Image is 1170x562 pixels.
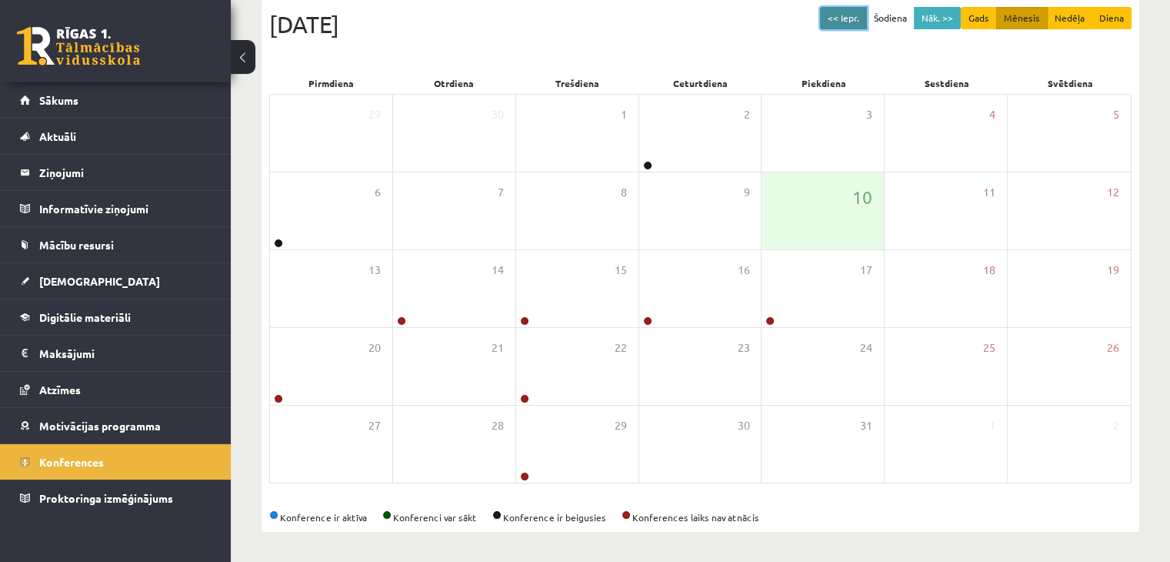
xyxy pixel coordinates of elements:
a: Ziņojumi [20,155,212,190]
span: Aktuāli [39,129,76,143]
span: 14 [492,262,504,279]
span: 2 [1113,417,1119,434]
div: Ceturtdiena [638,72,762,94]
div: Pirmdiena [269,72,392,94]
div: Svētdiena [1008,72,1132,94]
div: [DATE] [269,7,1132,42]
a: Informatīvie ziņojumi [20,191,212,226]
span: 4 [989,106,995,123]
span: 25 [983,340,995,356]
a: Maksājumi [20,336,212,371]
span: 28 [492,417,504,434]
span: Atzīmes [39,383,81,396]
span: 26 [1107,340,1119,356]
a: Motivācijas programma [20,408,212,443]
span: 1 [989,417,995,434]
button: Šodiena [866,7,915,29]
a: Rīgas 1. Tālmācības vidusskola [17,27,140,65]
span: 31 [860,417,872,434]
span: 23 [737,340,749,356]
span: 19 [1107,262,1119,279]
span: 21 [492,340,504,356]
legend: Ziņojumi [39,155,212,190]
button: Nāk. >> [914,7,961,29]
a: Sākums [20,82,212,118]
span: 20 [368,340,381,356]
div: Konference ir aktīva Konferenci var sākt Konference ir beigusies Konferences laiks nav atnācis [269,510,1132,524]
span: Proktoringa izmēģinājums [39,491,173,505]
span: 22 [615,340,627,356]
span: 7 [498,184,504,201]
legend: Informatīvie ziņojumi [39,191,212,226]
span: [DEMOGRAPHIC_DATA] [39,274,160,288]
a: Digitālie materiāli [20,299,212,335]
button: << Iepr. [820,7,867,29]
span: Sākums [39,93,78,107]
span: 24 [860,340,872,356]
span: 5 [1113,106,1119,123]
button: Diena [1092,7,1132,29]
a: Proktoringa izmēģinājums [20,480,212,516]
span: Mācību resursi [39,238,114,252]
span: 12 [1107,184,1119,201]
div: Trešdiena [515,72,638,94]
div: Sestdiena [885,72,1008,94]
span: 10 [852,184,872,210]
span: 8 [621,184,627,201]
span: 29 [368,106,381,123]
span: 30 [492,106,504,123]
button: Mēnesis [996,7,1048,29]
span: 16 [737,262,749,279]
span: Motivācijas programma [39,419,161,433]
a: Mācību resursi [20,227,212,263]
span: Konferences [39,455,104,469]
button: Gads [961,7,997,29]
a: Konferences [20,444,212,480]
span: Digitālie materiāli [39,310,131,324]
span: 17 [860,262,872,279]
span: 1 [621,106,627,123]
legend: Maksājumi [39,336,212,371]
span: 30 [737,417,749,434]
a: Aktuāli [20,119,212,154]
span: 9 [743,184,749,201]
span: 6 [375,184,381,201]
div: Piekdiena [762,72,885,94]
a: Atzīmes [20,372,212,407]
span: 18 [983,262,995,279]
a: [DEMOGRAPHIC_DATA] [20,263,212,299]
span: 11 [983,184,995,201]
div: Otrdiena [392,72,515,94]
span: 27 [368,417,381,434]
span: 29 [615,417,627,434]
span: 13 [368,262,381,279]
span: 3 [866,106,872,123]
span: 15 [615,262,627,279]
button: Nedēļa [1047,7,1092,29]
span: 2 [743,106,749,123]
